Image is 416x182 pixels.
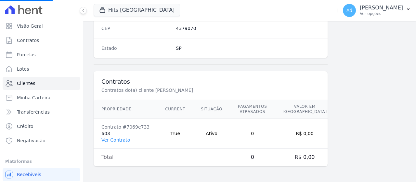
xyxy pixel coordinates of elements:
[17,123,33,130] span: Crédito
[193,119,230,149] td: Ativo
[3,134,80,147] a: Negativação
[157,100,193,119] th: Current
[193,100,230,119] th: Situação
[17,94,50,101] span: Minha Carteira
[17,80,35,87] span: Clientes
[17,51,36,58] span: Parcelas
[3,168,80,181] a: Recebíveis
[275,119,334,149] td: R$ 0,00
[157,119,193,149] td: True
[17,23,43,29] span: Visão Geral
[17,137,45,144] span: Negativação
[360,5,403,11] p: [PERSON_NAME]
[230,149,275,166] td: 0
[101,25,171,32] dt: CEP
[176,45,320,51] dd: SP
[94,149,157,166] td: Total
[3,91,80,104] a: Minha Carteira
[5,158,78,165] div: Plataformas
[3,77,80,90] a: Clientes
[17,37,39,44] span: Contratos
[94,4,180,16] button: Hits [GEOGRAPHIC_DATA]
[3,20,80,33] a: Visão Geral
[94,119,157,149] td: 603
[17,171,41,178] span: Recebíveis
[230,119,275,149] td: 0
[3,105,80,119] a: Transferências
[101,137,130,143] a: Ver Contrato
[101,45,171,51] dt: Estado
[3,120,80,133] a: Crédito
[346,8,352,13] span: Ad
[101,124,149,130] div: Contrato #7069e733
[101,78,320,86] h3: Contratos
[17,109,50,115] span: Transferências
[3,34,80,47] a: Contratos
[275,100,334,119] th: Valor em [GEOGRAPHIC_DATA]
[3,63,80,76] a: Lotes
[176,25,320,32] dd: 4379070
[275,149,334,166] td: R$ 0,00
[101,87,320,93] p: Contratos do(a) cliente [PERSON_NAME]
[230,100,275,119] th: Pagamentos Atrasados
[94,100,157,119] th: Propriedade
[3,48,80,61] a: Parcelas
[338,1,416,20] button: Ad [PERSON_NAME] Ver opções
[17,66,29,72] span: Lotes
[360,11,403,16] p: Ver opções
